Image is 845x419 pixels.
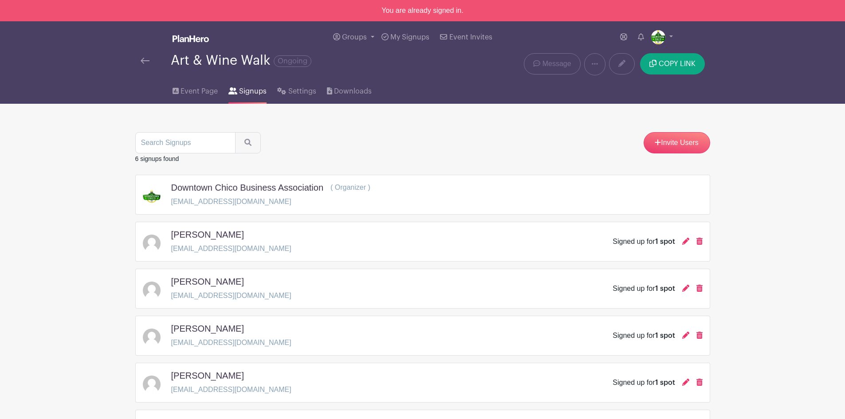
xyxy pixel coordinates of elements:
p: [EMAIL_ADDRESS][DOMAIN_NAME] [171,337,291,348]
h5: [PERSON_NAME] [171,229,244,240]
small: 6 signups found [135,155,179,162]
span: Downloads [334,86,372,97]
a: Message [524,53,580,74]
img: default-ce2991bfa6775e67f084385cd625a349d9dcbb7a52a09fb2fda1e96e2d18dcdb.png [143,376,161,393]
a: Settings [277,75,316,104]
div: Signed up for [613,377,675,388]
a: Event Invites [436,21,495,53]
img: default-ce2991bfa6775e67f084385cd625a349d9dcbb7a52a09fb2fda1e96e2d18dcdb.png [143,282,161,299]
span: Event Invites [449,34,492,41]
h5: [PERSON_NAME] [171,276,244,287]
span: Groups [342,34,367,41]
h5: Downtown Chico Business Association [171,182,324,193]
span: Message [542,59,571,69]
a: Signups [228,75,267,104]
span: Signups [239,86,267,97]
img: default-ce2991bfa6775e67f084385cd625a349d9dcbb7a52a09fb2fda1e96e2d18dcdb.png [143,235,161,252]
span: COPY LINK [659,60,696,67]
button: COPY LINK [640,53,704,74]
div: Signed up for [613,236,675,247]
p: [EMAIL_ADDRESS][DOMAIN_NAME] [171,384,291,395]
span: 1 spot [655,379,675,386]
img: thumbnail_Outlook-gw0oh3o3.png [651,30,665,44]
p: [EMAIL_ADDRESS][DOMAIN_NAME] [171,196,370,207]
a: Groups [330,21,378,53]
span: 1 spot [655,332,675,339]
span: 1 spot [655,285,675,292]
h5: [PERSON_NAME] [171,323,244,334]
a: Invite Users [644,132,710,153]
h5: [PERSON_NAME] [171,370,244,381]
span: ( Organizer ) [330,184,370,191]
img: back-arrow-29a5d9b10d5bd6ae65dc969a981735edf675c4d7a1fe02e03b50dbd4ba3cdb55.svg [141,58,149,64]
img: logo_white-6c42ec7e38ccf1d336a20a19083b03d10ae64f83f12c07503d8b9e83406b4c7d.svg [173,35,209,42]
div: Signed up for [613,283,675,294]
a: Event Page [173,75,218,104]
a: Downloads [327,75,372,104]
span: 1 spot [655,238,675,245]
a: My Signups [378,21,433,53]
p: [EMAIL_ADDRESS][DOMAIN_NAME] [171,243,291,254]
img: default-ce2991bfa6775e67f084385cd625a349d9dcbb7a52a09fb2fda1e96e2d18dcdb.png [143,329,161,346]
span: Event Page [181,86,218,97]
p: [EMAIL_ADDRESS][DOMAIN_NAME] [171,290,291,301]
span: Settings [288,86,316,97]
div: Art & Wine Walk [171,53,311,68]
input: Search Signups [135,132,236,153]
span: Ongoing [274,55,311,67]
img: thumbnail_Outlook-gw0oh3o3.png [143,190,161,203]
div: Signed up for [613,330,675,341]
span: My Signups [390,34,429,41]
